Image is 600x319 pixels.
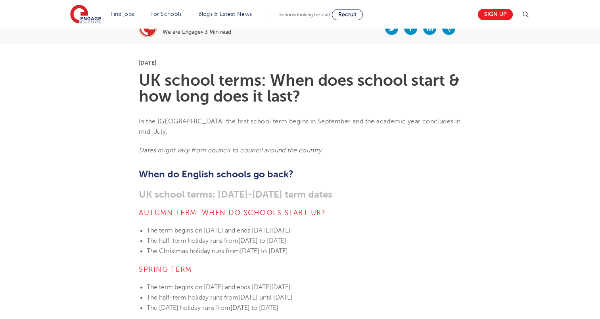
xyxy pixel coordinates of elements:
[230,304,278,311] span: [DATE] to [DATE]
[204,284,291,291] span: [DATE] and ends [DATE][DATE]
[139,60,461,65] p: [DATE]
[111,11,134,17] a: Find jobs
[204,227,291,234] span: [DATE] and ends [DATE][DATE]
[478,9,513,20] a: Sign up
[163,29,231,35] p: We are Engage• 3 Min read
[147,294,238,301] span: The half-term holiday runs from
[147,237,238,244] span: The half-term holiday runs from
[139,209,326,217] span: Autumn term: When do schools start UK?
[198,11,252,17] a: Blogs & Latest News
[70,5,101,25] img: Engage Education
[279,12,330,17] span: Schools looking for staff
[332,9,363,20] a: Recruit
[147,227,202,234] span: The term begins on
[238,294,293,301] span: [DATE] until [DATE]
[338,12,357,17] span: Recruit
[238,237,286,244] span: [DATE] to [DATE]
[139,118,460,135] span: In the [GEOGRAPHIC_DATA] the first school term begins in September and the academic year conclude...
[139,73,461,104] h1: UK school terms: When does school start & how long does it last?
[240,248,288,255] span: [DATE] to [DATE]
[139,189,332,200] span: UK school terms: [DATE]-[DATE] term dates
[147,284,202,291] span: The term begins on
[139,147,322,154] em: Dates might vary from council to council around the country
[139,265,192,273] span: Spring term
[139,167,461,181] h2: When do English schools go back?
[147,248,240,255] span: The Christmas holiday runs from
[150,11,182,17] a: For Schools
[147,304,230,311] span: The [DATE] holiday runs from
